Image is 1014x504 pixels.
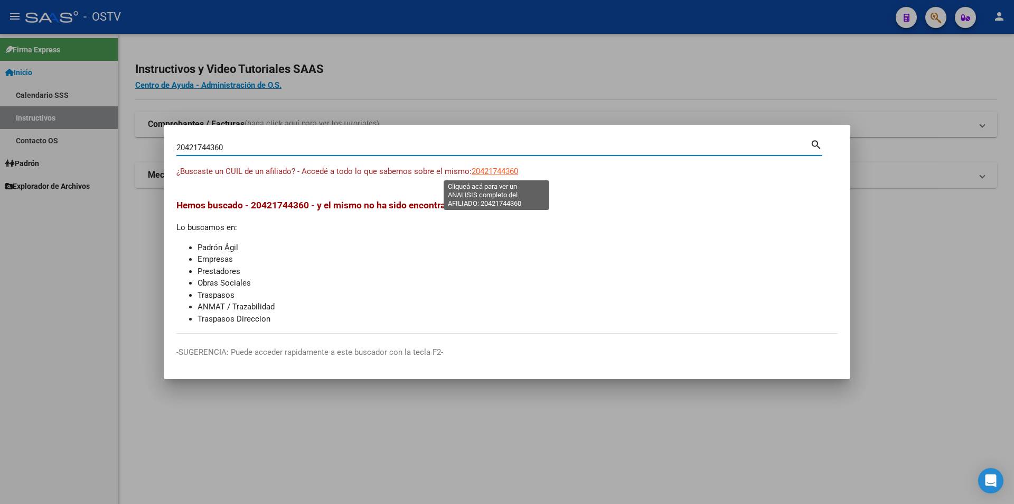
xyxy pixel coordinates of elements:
li: Traspasos Direccion [198,313,838,325]
li: Empresas [198,253,838,265]
span: 20421744360 [472,167,518,176]
li: Prestadores [198,265,838,278]
div: Lo buscamos en: [176,198,838,325]
li: Padrón Ágil [198,242,838,254]
li: Traspasos [198,289,838,301]
div: Open Intercom Messenger [978,468,1003,493]
span: Hemos buscado - 20421744360 - y el mismo no ha sido encontrado [176,200,456,210]
li: Obras Sociales [198,277,838,289]
span: ¿Buscaste un CUIL de un afiliado? - Accedé a todo lo que sabemos sobre el mismo: [176,167,472,176]
mat-icon: search [810,138,822,150]
li: ANMAT / Trazabilidad [198,301,838,313]
p: -SUGERENCIA: Puede acceder rapidamente a este buscador con la tecla F2- [176,346,838,359]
